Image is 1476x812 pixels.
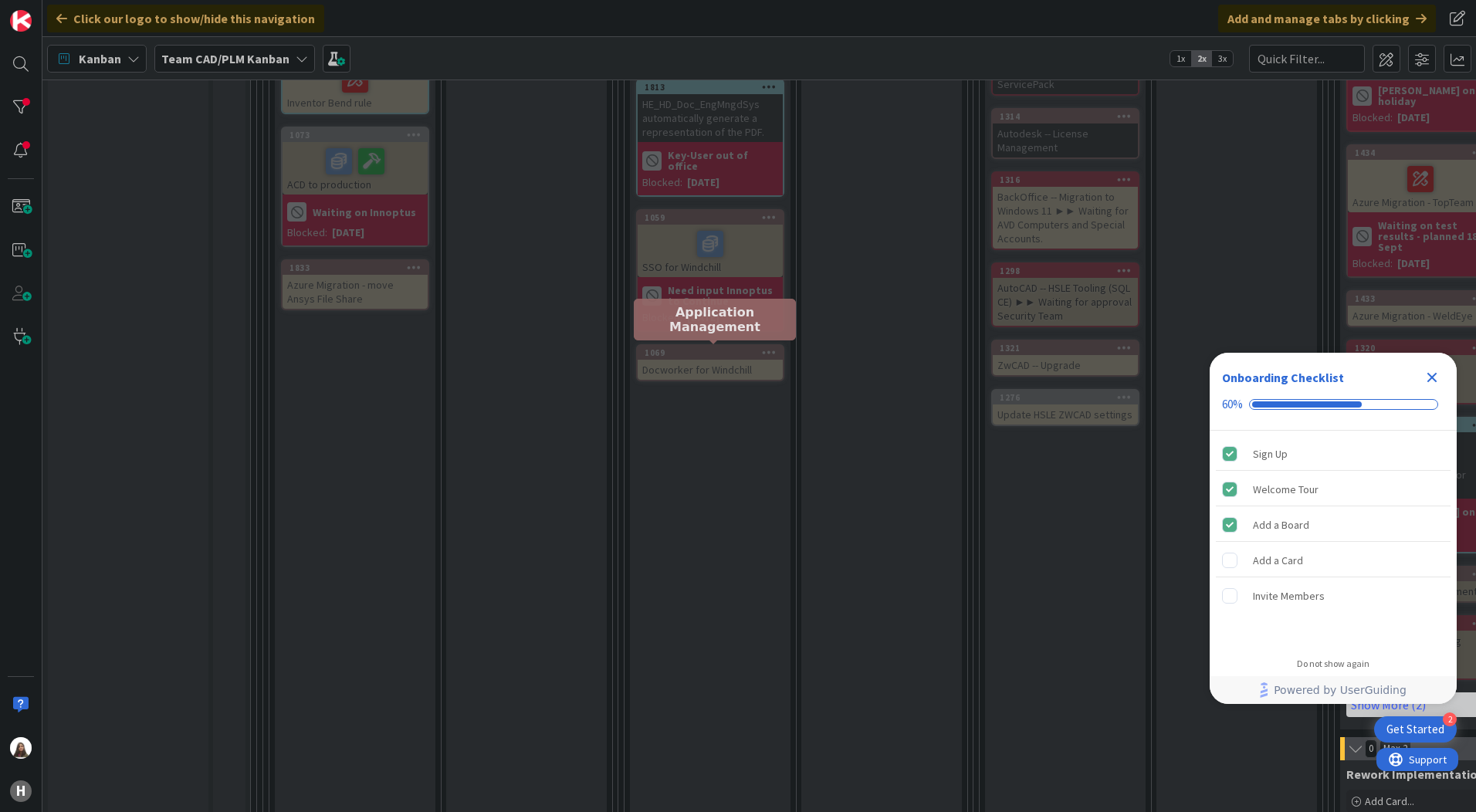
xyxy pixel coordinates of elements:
[993,110,1138,123] div: 1314
[991,340,1139,377] a: 1321ZwCAD -- Upgrade
[1216,472,1451,506] div: Welcome Tour is complete.
[1222,398,1243,411] div: 60%
[993,187,1138,249] div: BackOffice -- Migration to Windows 11 ►► Waiting for AVD Computers and Special Accounts.
[79,49,121,68] span: Kanban
[313,207,416,218] b: Waiting on Innoptus
[283,261,428,275] div: 1833
[1352,255,1393,272] div: Blocked:
[993,264,1138,278] div: 1298
[640,305,790,334] h5: Application Management
[1218,5,1436,32] div: Add and manage tabs by clicking
[1352,110,1393,126] div: Blocked:
[1397,255,1430,272] div: [DATE]
[668,150,778,171] b: Key-User out of office
[642,174,682,191] div: Blocked:
[1210,676,1457,704] div: Footer
[1000,111,1138,122] div: 1314
[638,346,783,380] div: 1069Docworker for Windchill
[1253,587,1325,605] div: Invite Members
[991,262,1139,327] a: 1298AutoCAD -- HSLE Tooling (SQL CE) ►► Waiting for approval Security Team
[1216,437,1451,471] div: Sign Up is complete.
[638,80,783,94] div: 1813
[1000,343,1138,354] div: 1321
[1365,794,1414,808] span: Add Card...
[638,80,783,142] div: 1813HE_HD_Doc_EngMngdSys automatically generate a representation of the PDF.
[1216,543,1451,577] div: Add a Card is incomplete.
[1420,365,1444,390] div: Close Checklist
[1253,516,1309,534] div: Add a Board
[10,780,32,802] div: H
[993,173,1138,187] div: 1316
[668,285,778,306] b: Need input Innoptus to Continue
[993,341,1138,355] div: 1321
[281,127,429,247] a: 1073ACD to productionWaiting on InnoptusBlocked:[DATE]
[638,360,783,380] div: Docworker for Windchill
[638,211,783,277] div: 1059SSO for Windchill
[993,123,1138,157] div: Autodesk -- License Management
[1222,398,1444,411] div: Checklist progress: 60%
[1397,110,1430,126] div: [DATE]
[1253,480,1319,499] div: Welcome Tour
[161,51,289,66] b: Team CAD/PLM Kanban
[993,391,1138,404] div: 1276
[1000,266,1138,276] div: 1298
[283,275,428,309] div: Azure Migration - move Ansys File Share
[1297,658,1369,670] div: Do not show again
[1253,551,1303,570] div: Add a Card
[1443,712,1457,726] div: 2
[10,10,32,32] img: Visit kanbanzone.com
[993,391,1138,425] div: 1276Update HSLE ZWCAD settings
[645,82,783,93] div: 1813
[638,211,783,225] div: 1059
[1210,353,1457,704] div: Checklist Container
[32,2,70,21] span: Support
[991,108,1139,159] a: 1314Autodesk -- License Management
[1217,676,1449,704] a: Powered by UserGuiding
[281,259,429,310] a: 1833Azure Migration - move Ansys File Share
[638,94,783,142] div: HE_HD_Doc_EngMngdSys automatically generate a representation of the PDF.
[1212,51,1233,66] span: 3x
[1210,431,1457,648] div: Checklist items
[636,79,784,197] a: 1813HE_HD_Doc_EngMngdSys automatically generate a representation of the PDF.Key-User out of offic...
[283,128,428,195] div: 1073ACD to production
[993,173,1138,249] div: 1316BackOffice -- Migration to Windows 11 ►► Waiting for AVD Computers and Special Accounts.
[687,174,719,191] div: [DATE]
[1000,392,1138,403] div: 1276
[10,737,32,759] img: KM
[993,341,1138,375] div: 1321ZwCAD -- Upgrade
[645,212,783,223] div: 1059
[1216,579,1451,613] div: Invite Members is incomplete.
[636,209,784,332] a: 1059SSO for WindchillNeed input Innoptus to ContinueBlocked:[DATE]
[289,262,428,273] div: 1833
[283,261,428,309] div: 1833Azure Migration - move Ansys File Share
[283,142,428,195] div: ACD to production
[332,225,364,241] div: [DATE]
[1274,681,1407,699] span: Powered by UserGuiding
[993,110,1138,157] div: 1314Autodesk -- License Management
[1170,51,1191,66] span: 1x
[638,225,783,277] div: SSO for Windchill
[289,130,428,140] div: 1073
[1222,368,1344,387] div: Onboarding Checklist
[1216,508,1451,542] div: Add a Board is complete.
[993,264,1138,326] div: 1298AutoCAD -- HSLE Tooling (SQL CE) ►► Waiting for approval Security Team
[1386,722,1444,737] div: Get Started
[287,225,327,241] div: Blocked:
[1000,174,1138,185] div: 1316
[1383,745,1407,753] div: Max 2
[636,344,784,381] a: 1069Docworker for Windchill
[1253,445,1288,463] div: Sign Up
[283,60,428,113] div: Inventor Bend rule
[47,5,324,32] div: Click our logo to show/hide this navigation
[645,347,783,358] div: 1069
[638,346,783,360] div: 1069
[993,278,1138,326] div: AutoCAD -- HSLE Tooling (SQL CE) ►► Waiting for approval Security Team
[993,404,1138,425] div: Update HSLE ZWCAD settings
[1249,45,1365,73] input: Quick Filter...
[991,171,1139,250] a: 1316BackOffice -- Migration to Windows 11 ►► Waiting for AVD Computers and Special Accounts.
[1365,739,1377,758] span: 0
[1191,51,1212,66] span: 2x
[1374,716,1457,743] div: Open Get Started checklist, remaining modules: 2
[991,389,1139,426] a: 1276Update HSLE ZWCAD settings
[283,128,428,142] div: 1073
